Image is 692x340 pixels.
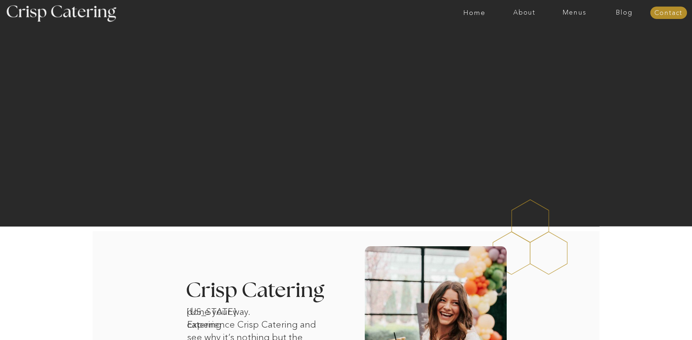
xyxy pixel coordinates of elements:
iframe: podium webchat widget bubble [619,304,692,340]
h1: [US_STATE] catering [187,305,263,315]
a: About [499,9,549,16]
a: Contact [650,9,687,17]
a: Blog [599,9,649,16]
a: Menus [549,9,599,16]
h3: Crisp Catering [186,280,343,302]
a: Home [449,9,499,16]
